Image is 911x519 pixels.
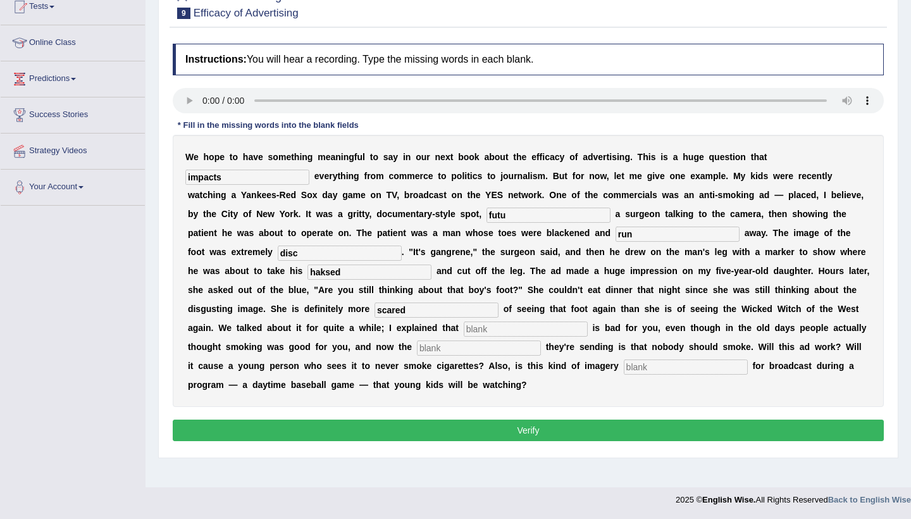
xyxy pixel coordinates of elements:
[733,152,735,162] b: i
[363,152,365,162] b: l
[458,152,464,162] b: b
[318,152,325,162] b: m
[699,152,704,162] b: e
[364,171,367,181] b: f
[404,190,410,200] b: b
[450,152,454,162] b: t
[719,171,721,181] b: l
[513,190,518,200] b: e
[581,171,584,181] b: r
[1,61,145,93] a: Predictions
[394,171,399,181] b: o
[213,190,216,200] b: i
[314,171,319,181] b: e
[531,152,536,162] b: e
[637,171,642,181] b: e
[428,171,433,181] b: e
[669,171,675,181] b: o
[603,190,608,200] b: c
[451,171,457,181] b: p
[695,171,700,181] b: x
[445,152,450,162] b: x
[827,171,833,181] b: y
[421,152,427,162] b: u
[647,171,653,181] b: g
[759,152,764,162] b: a
[462,171,464,181] b: l
[545,171,548,181] b: .
[220,152,225,162] b: e
[583,152,588,162] b: a
[251,190,257,200] b: n
[822,171,825,181] b: t
[417,341,541,356] input: blank
[588,190,593,200] b: h
[419,171,423,181] b: r
[406,152,411,162] b: n
[357,152,363,162] b: u
[221,190,226,200] b: g
[619,152,625,162] b: n
[342,190,348,200] b: g
[469,152,474,162] b: o
[307,152,313,162] b: g
[530,171,533,181] b: i
[503,171,509,181] b: o
[523,171,528,181] b: a
[629,171,637,181] b: m
[248,152,253,162] b: a
[828,495,911,504] a: Back to English Wise
[438,190,443,200] b: s
[569,152,575,162] b: o
[403,152,406,162] b: i
[575,171,581,181] b: o
[750,171,755,181] b: k
[230,152,233,162] b: t
[423,171,428,181] b: c
[202,190,208,200] b: c
[683,152,688,162] b: h
[1,134,145,165] a: Strategy Videos
[476,190,481,200] b: e
[413,190,419,200] b: o
[261,190,266,200] b: e
[517,171,523,181] b: n
[208,190,213,200] b: h
[735,152,741,162] b: o
[388,171,394,181] b: c
[638,152,643,162] b: T
[409,190,412,200] b: r
[533,171,538,181] b: s
[185,152,194,162] b: W
[319,171,325,181] b: v
[621,171,624,181] b: t
[407,171,414,181] b: m
[780,171,785,181] b: e
[763,171,768,181] b: s
[724,152,729,162] b: s
[209,152,214,162] b: o
[598,152,603,162] b: e
[349,152,354,162] b: g
[341,152,344,162] b: i
[438,171,441,181] b: t
[415,171,420,181] b: e
[337,171,340,181] b: t
[577,190,580,200] b: f
[714,152,720,162] b: u
[443,190,447,200] b: t
[705,171,713,181] b: m
[673,152,678,162] b: a
[253,152,258,162] b: v
[559,171,565,181] b: u
[258,152,263,162] b: e
[688,152,694,162] b: u
[173,120,364,132] div: * Fill in the missing words into the blank fields
[571,190,577,200] b: o
[177,8,190,19] span: 9
[371,190,376,200] b: o
[348,190,353,200] b: a
[681,171,686,181] b: e
[560,152,565,162] b: y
